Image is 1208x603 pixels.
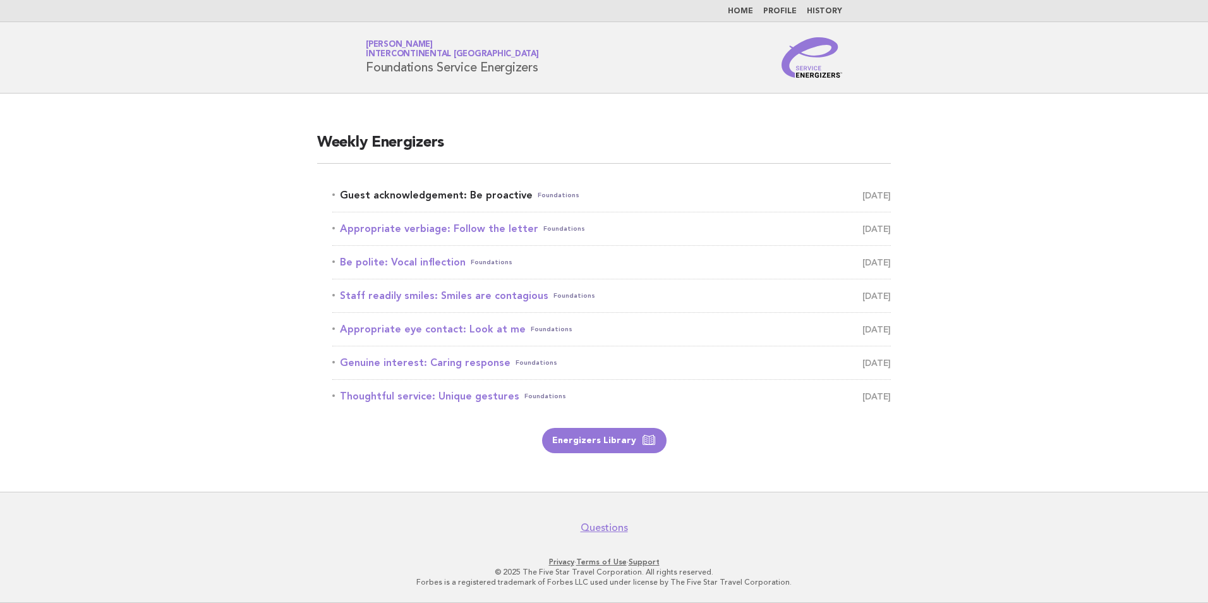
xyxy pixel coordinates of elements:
a: Appropriate verbiage: Follow the letterFoundations [DATE] [332,220,891,238]
p: Forbes is a registered trademark of Forbes LLC used under license by The Five Star Travel Corpora... [217,577,991,587]
a: Thoughtful service: Unique gesturesFoundations [DATE] [332,387,891,405]
p: © 2025 The Five Star Travel Corporation. All rights reserved. [217,567,991,577]
span: Foundations [543,220,585,238]
span: Foundations [538,186,579,204]
a: Guest acknowledgement: Be proactiveFoundations [DATE] [332,186,891,204]
span: [DATE] [862,387,891,405]
a: Privacy [549,557,574,566]
a: Home [728,8,753,15]
span: [DATE] [862,253,891,271]
span: InterContinental [GEOGRAPHIC_DATA] [366,51,539,59]
a: Support [629,557,660,566]
a: Questions [581,521,628,534]
a: Terms of Use [576,557,627,566]
span: Foundations [516,354,557,372]
a: [PERSON_NAME]InterContinental [GEOGRAPHIC_DATA] [366,40,539,58]
a: Be polite: Vocal inflectionFoundations [DATE] [332,253,891,271]
span: Foundations [471,253,512,271]
a: Genuine interest: Caring responseFoundations [DATE] [332,354,891,372]
a: Staff readily smiles: Smiles are contagiousFoundations [DATE] [332,287,891,305]
span: [DATE] [862,287,891,305]
a: Profile [763,8,797,15]
span: [DATE] [862,354,891,372]
h2: Weekly Energizers [317,133,891,164]
h1: Foundations Service Energizers [366,41,539,74]
img: Service Energizers [782,37,842,78]
span: [DATE] [862,220,891,238]
a: Appropriate eye contact: Look at meFoundations [DATE] [332,320,891,338]
span: Foundations [531,320,572,338]
span: [DATE] [862,320,891,338]
span: [DATE] [862,186,891,204]
span: Foundations [553,287,595,305]
a: Energizers Library [542,428,667,453]
p: · · [217,557,991,567]
a: History [807,8,842,15]
span: Foundations [524,387,566,405]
